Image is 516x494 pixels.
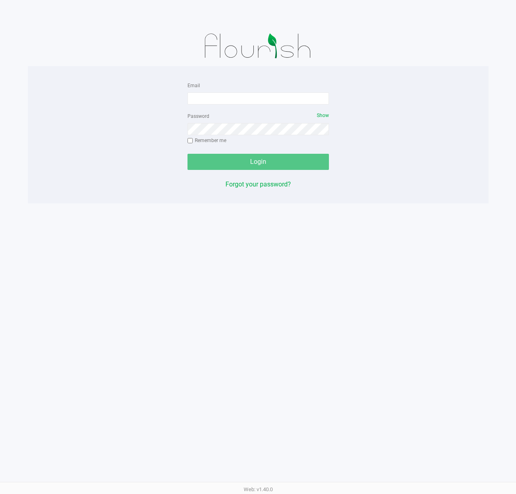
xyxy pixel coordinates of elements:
label: Remember me [187,137,226,144]
input: Remember me [187,138,193,144]
label: Email [187,82,200,89]
span: Web: v1.40.0 [244,486,273,492]
button: Forgot your password? [225,180,291,189]
span: Show [317,113,329,118]
label: Password [187,113,209,120]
